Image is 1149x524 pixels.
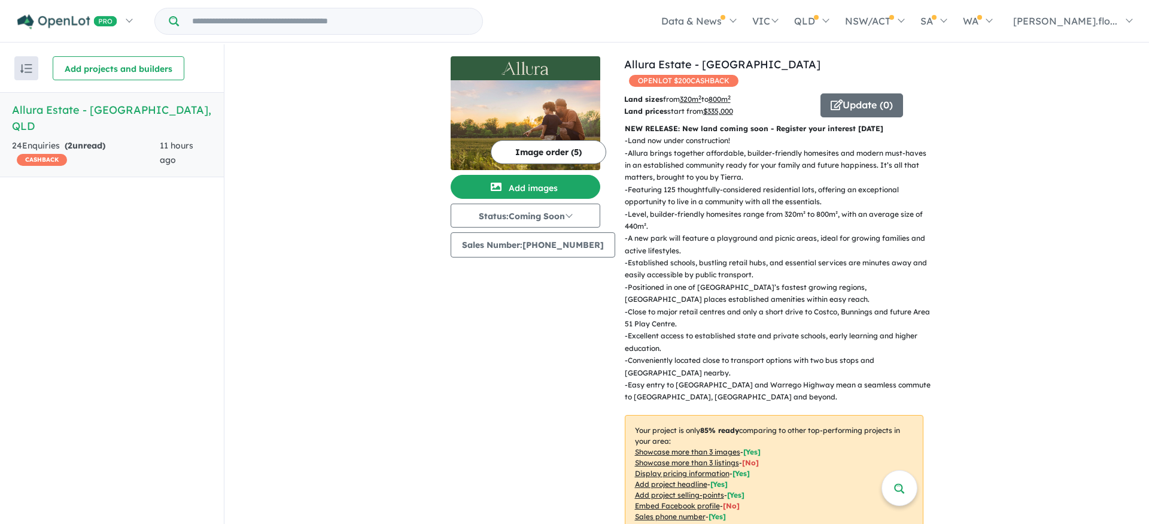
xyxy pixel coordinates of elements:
strong: ( unread) [65,140,105,151]
sup: 2 [698,94,701,101]
b: Land sizes [624,95,663,104]
span: CASHBACK [17,154,67,166]
p: NEW RELEASE: New land coming soon - Register your interest [DATE] [625,123,923,135]
p: - Excellent access to established state and private schools, early learning and higher education. [625,330,933,355]
sup: 2 [728,94,731,101]
span: to [701,95,731,104]
span: [ Yes ] [727,490,744,499]
a: Allura Estate - Bundamba LogoAllura Estate - Bundamba [451,56,600,170]
p: - Level, builder-friendly homesites range from 320m² to 800m², with an average size of 440m². [625,208,933,233]
img: Allura Estate - Bundamba Logo [455,61,595,75]
b: Land prices [624,107,667,116]
u: Showcase more than 3 images [635,447,740,456]
div: 24 Enquir ies [12,139,160,168]
span: [PERSON_NAME].flo... [1013,15,1117,27]
p: - Established schools, bustling retail hubs, and essential services are minutes away and easily a... [625,257,933,281]
u: 320 m [680,95,701,104]
p: start from [624,105,811,117]
u: Showcase more than 3 listings [635,458,739,467]
u: Display pricing information [635,469,729,478]
p: - Close to major retail centres and only a short drive to Costco, Bunnings and future Area 51 Pla... [625,306,933,331]
u: Embed Facebook profile [635,501,720,510]
u: 800 m [709,95,731,104]
span: [ Yes ] [743,447,761,456]
p: - Allura brings together affordable, builder-friendly homesites and modern must-haves in an estab... [625,147,933,184]
img: Allura Estate - Bundamba [451,80,600,170]
u: $ 335,000 [703,107,733,116]
span: [ No ] [742,458,759,467]
span: 2 [68,140,72,151]
p: - Conveniently located close to transport options with two bus stops and [GEOGRAPHIC_DATA] nearby. [625,355,933,379]
span: [ Yes ] [710,480,728,489]
u: Add project headline [635,480,707,489]
button: Status:Coming Soon [451,204,600,228]
input: Try estate name, suburb, builder or developer [181,8,480,34]
span: [ No ] [723,501,740,510]
p: - A new park will feature a playground and picnic areas, ideal for growing families and active li... [625,232,933,257]
u: Sales phone number [635,512,706,521]
button: Add images [451,175,600,199]
h5: Allura Estate - [GEOGRAPHIC_DATA] , QLD [12,102,212,134]
span: [ Yes ] [709,512,726,521]
button: Add projects and builders [53,56,184,80]
button: Update (0) [820,93,903,117]
b: 85 % ready [700,426,739,435]
p: - Easy entry to [GEOGRAPHIC_DATA] and Warrego Highway mean a seamless commute to [GEOGRAPHIC_DATA... [625,379,933,404]
p: - Positioned in one of [GEOGRAPHIC_DATA]’s fastest growing regions, [GEOGRAPHIC_DATA] places esta... [625,281,933,306]
u: Add project selling-points [635,490,724,499]
span: 11 hours ago [160,140,193,165]
img: sort.svg [20,64,32,73]
button: Sales Number:[PHONE_NUMBER] [451,232,615,258]
span: OPENLOT $ 200 CASHBACK [629,75,738,87]
span: [ Yes ] [732,469,750,478]
p: - Land now under construction! [625,135,933,147]
a: Allura Estate - [GEOGRAPHIC_DATA] [624,57,820,71]
img: Openlot PRO Logo White [17,14,117,29]
p: from [624,93,811,105]
button: Image order (5) [491,140,606,164]
p: - Featuring 125 thoughtfully-considered residential lots, offering an exceptional opportunity to ... [625,184,933,208]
